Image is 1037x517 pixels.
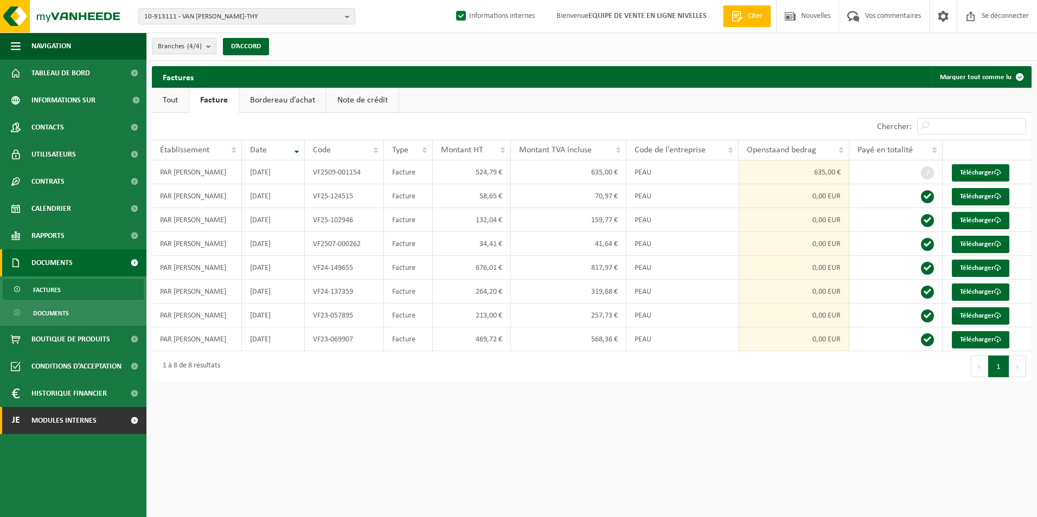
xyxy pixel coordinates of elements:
[454,8,535,24] label: Informations internes
[626,184,739,208] td: PEAU
[31,249,73,276] span: Documents
[739,160,849,184] td: 635,00 €
[152,208,242,232] td: PAR [PERSON_NAME]
[433,208,511,232] td: 132,04 €
[189,88,239,113] a: Facture
[739,327,849,351] td: 0,00 EUR
[960,264,994,272] font: Télécharger
[384,184,433,208] td: Facture
[433,303,511,327] td: 213,00 €
[588,12,707,20] strong: EQUIPE DE VENTE EN LIGNE NIVELLES
[327,88,399,113] a: Note de crédit
[31,141,76,168] span: Utilisateurs
[971,356,988,377] button: Précédent
[877,122,912,131] label: Chercher:
[384,303,433,327] td: Facture
[556,12,707,20] font: Bienvenue
[305,208,384,232] td: VF25-102946
[952,331,1009,348] a: Télécharger
[152,327,242,351] td: PAR [PERSON_NAME]
[952,260,1009,277] a: Télécharger
[952,236,1009,253] a: Télécharger
[511,140,626,160] th: Montant TVA incluse
[305,256,384,280] td: VF24-149655
[988,356,1009,377] button: 1
[626,327,739,351] td: PEAU
[626,140,739,160] th: Code de l’entreprise
[960,288,994,295] font: Télécharger
[152,140,242,160] th: Établissement
[158,38,202,55] span: Branches
[739,184,849,208] td: 0,00 EUR
[626,208,739,232] td: PEAU
[157,357,220,376] div: 1 à 8 de 8 résultats
[242,184,305,208] td: [DATE]
[33,303,69,324] span: Documents
[305,303,384,327] td: VF23-057895
[31,407,97,434] span: Modules internes
[960,217,994,224] font: Télécharger
[31,168,65,195] span: Contrats
[242,256,305,280] td: [DATE]
[739,303,849,327] td: 0,00 EUR
[952,188,1009,205] a: Télécharger
[152,184,242,208] td: PAR [PERSON_NAME]
[242,160,305,184] td: [DATE]
[745,11,765,22] span: Citer
[952,283,1009,301] a: Télécharger
[31,33,71,60] span: Navigation
[152,38,216,54] button: Branches(4/4)
[313,146,331,154] span: Code
[242,208,305,232] td: [DATE]
[960,241,994,248] font: Télécharger
[931,66,1030,88] button: Marquer tout comme lu
[31,60,90,87] span: Tableau de bord
[305,280,384,303] td: VF24-137359
[384,160,433,184] td: Facture
[952,164,1009,182] a: Télécharger
[31,114,64,141] span: Contacts
[511,208,626,232] td: 159,77 €
[384,280,433,303] td: Facture
[31,353,121,380] span: Conditions d’acceptation
[242,327,305,351] td: [DATE]
[433,327,511,351] td: 469,72 €
[960,169,994,176] font: Télécharger
[144,9,341,25] span: 10-913111 - VAN [PERSON_NAME]-THY
[960,336,994,343] font: Télécharger
[1009,356,1026,377] button: Prochain
[3,302,144,323] a: Documents
[511,303,626,327] td: 257,73 €
[511,232,626,256] td: 41,64 €
[187,43,202,50] count: (4/4)
[3,279,144,300] a: Factures
[152,66,204,87] h2: Factures
[11,407,21,434] span: Je
[239,88,326,113] a: Bordereau d’achat
[940,74,1012,81] font: Marquer tout comme lu
[952,307,1009,325] a: Télécharger
[433,256,511,280] td: 676,01 €
[392,146,408,154] span: Type
[152,88,189,113] a: Tout
[739,256,849,280] td: 0,00 EUR
[152,303,242,327] td: PAR [PERSON_NAME]
[511,184,626,208] td: 70,97 €
[384,232,433,256] td: Facture
[152,280,242,303] td: PAR [PERSON_NAME]
[384,327,433,351] td: Facture
[152,232,242,256] td: PAR [PERSON_NAME]
[384,256,433,280] td: Facture
[433,232,511,256] td: 34,41 €
[511,327,626,351] td: 568,36 €
[242,303,305,327] td: [DATE]
[152,256,242,280] td: PAR [PERSON_NAME]
[31,195,71,222] span: Calendrier
[433,184,511,208] td: 58,65 €
[223,38,269,55] button: D’ACCORD
[626,256,739,280] td: PEAU
[960,312,994,319] font: Télécharger
[739,208,849,232] td: 0,00 EUR
[242,280,305,303] td: [DATE]
[433,160,511,184] td: 524,79 €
